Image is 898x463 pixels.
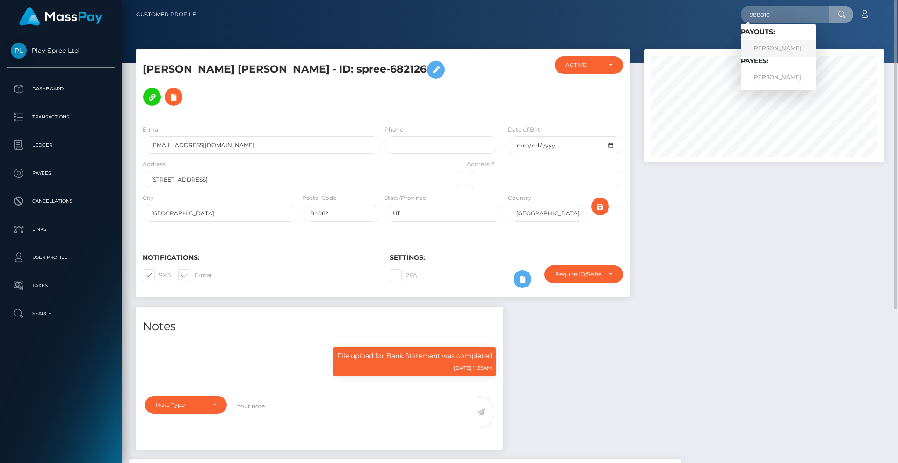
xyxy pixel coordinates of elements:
[11,43,27,59] img: Play Spree Ltd
[7,133,115,157] a: Ledger
[143,56,458,110] h5: [PERSON_NAME] [PERSON_NAME] - ID: spree-682126
[384,125,403,134] label: Phone
[19,7,102,26] img: MassPay Logo
[384,194,426,202] label: State/Province
[136,5,196,24] a: Customer Profile
[7,246,115,269] a: User Profile
[7,77,115,101] a: Dashboard
[11,138,111,152] p: Ledger
[741,28,816,36] h6: Payouts:
[302,194,336,202] label: Postal Code
[390,269,417,281] label: 2FA
[467,160,494,169] label: Address 2
[508,125,544,134] label: Date of Birth
[741,6,829,23] input: Search...
[11,110,111,124] p: Transactions
[741,69,816,86] a: [PERSON_NAME]
[508,194,531,202] label: Country
[145,396,227,414] button: Note Type
[7,274,115,297] a: Taxes
[11,279,111,293] p: Taxes
[143,254,376,262] h6: Notifications:
[11,250,111,265] p: User Profile
[7,46,115,55] span: Play Spree Ltd
[7,302,115,325] a: Search
[11,82,111,96] p: Dashboard
[156,401,205,409] div: Note Type
[11,307,111,321] p: Search
[555,271,601,278] div: Require ID/Selfie Verification
[11,222,111,236] p: Links
[741,57,816,65] h6: Payees:
[565,61,601,69] div: ACTIVE
[337,351,492,361] p: File upload for Bank Statement was completed
[7,162,115,185] a: Payees
[544,265,623,283] button: Require ID/Selfie Verification
[143,160,166,169] label: Address
[143,194,154,202] label: City
[143,125,161,134] label: E-mail
[11,166,111,180] p: Payees
[555,56,623,74] button: ACTIVE
[390,254,623,262] h6: Settings:
[143,318,496,335] h4: Notes
[454,365,492,371] small: [DATE] 11:35AM
[7,218,115,241] a: Links
[143,269,171,281] label: SMS
[11,194,111,208] p: Cancellations
[7,105,115,129] a: Transactions
[741,40,816,57] a: [PERSON_NAME]
[7,190,115,213] a: Cancellations
[178,269,213,281] label: E-mail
